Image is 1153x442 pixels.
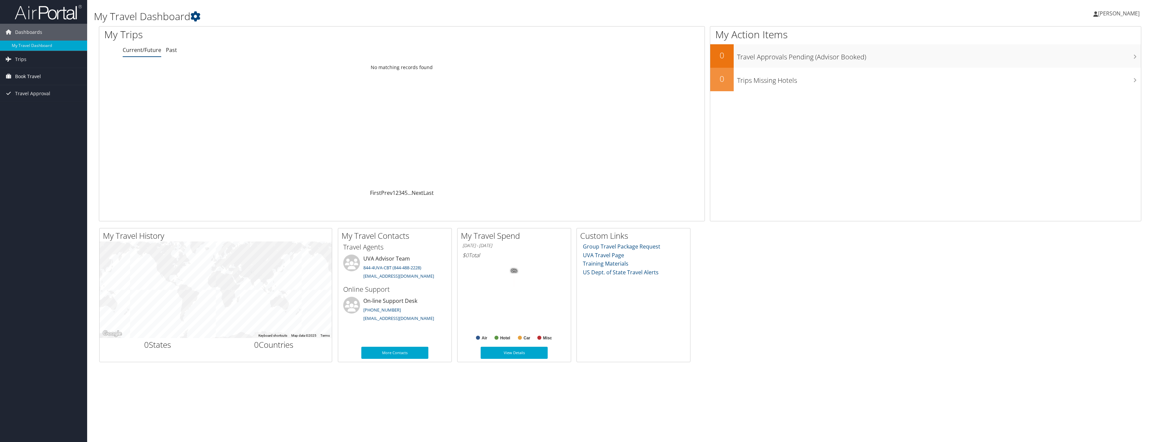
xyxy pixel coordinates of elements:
[461,230,571,241] h2: My Travel Spend
[408,189,412,197] span: …
[710,44,1141,68] a: 0Travel Approvals Pending (Advisor Booked)
[392,189,396,197] a: 1
[15,85,50,102] span: Travel Approval
[737,49,1141,62] h3: Travel Approvals Pending (Advisor Booked)
[104,27,447,42] h1: My Trips
[1098,10,1140,17] span: [PERSON_NAME]
[583,252,624,259] a: UVA Travel Page
[482,336,487,340] text: Air
[363,265,421,271] a: 844-4UVA-CBT (844-488-2228)
[101,329,123,338] img: Google
[524,336,530,340] text: Car
[463,252,566,259] h6: Total
[396,189,399,197] a: 2
[123,46,161,54] a: Current/Future
[405,189,408,197] a: 5
[320,334,330,337] a: Terms (opens in new tab)
[583,243,660,250] a: Group Travel Package Request
[511,269,517,273] tspan: 0%
[580,230,690,241] h2: Custom Links
[361,347,428,359] a: More Contacts
[15,68,41,85] span: Book Travel
[402,189,405,197] a: 4
[399,189,402,197] a: 3
[543,336,552,340] text: Misc
[710,68,1141,91] a: 0Trips Missing Hotels
[412,189,423,197] a: Next
[370,189,381,197] a: First
[101,329,123,338] a: Open this area in Google Maps (opens a new window)
[94,9,795,23] h1: My Travel Dashboard
[710,73,734,85] h2: 0
[103,230,332,241] h2: My Travel History
[363,315,434,321] a: [EMAIL_ADDRESS][DOMAIN_NAME]
[343,242,446,252] h3: Travel Agents
[500,336,510,340] text: Hotel
[1093,3,1146,23] a: [PERSON_NAME]
[291,334,316,337] span: Map data ©2025
[15,51,26,68] span: Trips
[710,27,1141,42] h1: My Action Items
[342,230,451,241] h2: My Travel Contacts
[381,189,392,197] a: Prev
[363,273,434,279] a: [EMAIL_ADDRESS][DOMAIN_NAME]
[737,72,1141,85] h3: Trips Missing Hotels
[463,252,469,259] span: $0
[583,260,628,267] a: Training Materials
[343,285,446,294] h3: Online Support
[258,333,287,338] button: Keyboard shortcuts
[254,339,259,350] span: 0
[583,269,659,276] a: US Dept. of State Travel Alerts
[340,297,450,324] li: On-line Support Desk
[15,24,42,41] span: Dashboards
[105,339,211,350] h2: States
[221,339,327,350] h2: Countries
[144,339,149,350] span: 0
[340,255,450,282] li: UVA Advisor Team
[99,61,705,73] td: No matching records found
[363,307,401,313] a: [PHONE_NUMBER]
[15,4,82,20] img: airportal-logo.png
[463,242,566,249] h6: [DATE] - [DATE]
[710,50,734,61] h2: 0
[166,46,177,54] a: Past
[481,347,548,359] a: View Details
[423,189,434,197] a: Last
